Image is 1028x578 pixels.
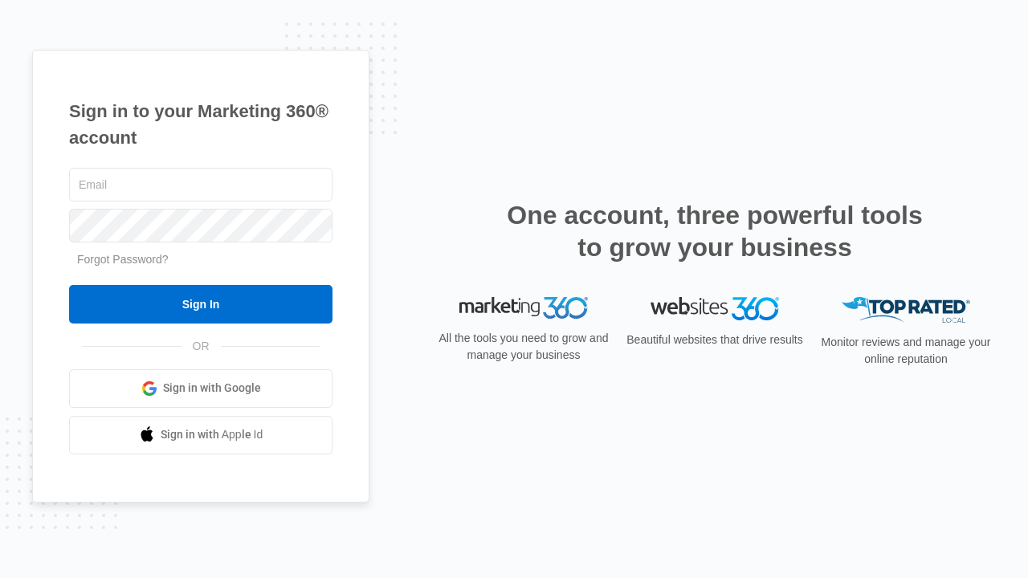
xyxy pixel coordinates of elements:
[69,168,332,201] input: Email
[434,330,614,364] p: All the tools you need to grow and manage your business
[625,332,805,348] p: Beautiful websites that drive results
[459,297,588,320] img: Marketing 360
[69,285,332,324] input: Sign In
[651,297,779,320] img: Websites 360
[69,416,332,454] a: Sign in with Apple Id
[816,334,996,368] p: Monitor reviews and manage your online reputation
[182,338,221,355] span: OR
[163,380,261,397] span: Sign in with Google
[842,297,970,324] img: Top Rated Local
[77,253,169,266] a: Forgot Password?
[69,98,332,151] h1: Sign in to your Marketing 360® account
[161,426,263,443] span: Sign in with Apple Id
[502,199,928,263] h2: One account, three powerful tools to grow your business
[69,369,332,408] a: Sign in with Google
